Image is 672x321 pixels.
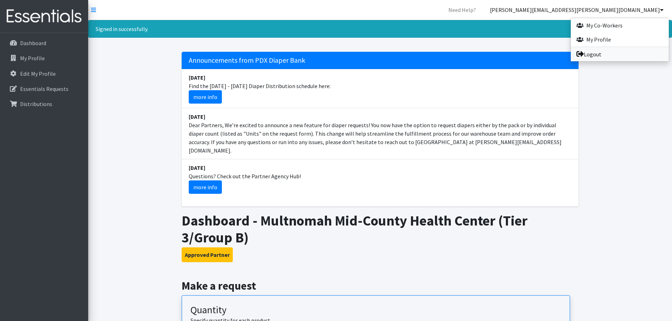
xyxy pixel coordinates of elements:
a: Edit My Profile [3,67,85,81]
h1: Dashboard - Multnomah Mid-County Health Center (Tier 3/Group B) [182,212,579,246]
a: Distributions [3,97,85,111]
h2: Make a request [182,279,579,292]
img: HumanEssentials [3,5,85,28]
a: Dashboard [3,36,85,50]
a: [PERSON_NAME][EMAIL_ADDRESS][PERSON_NAME][DOMAIN_NAME] [484,3,669,17]
h5: Announcements from PDX Diaper Bank [182,52,579,69]
h3: Quantity [190,304,561,316]
strong: [DATE] [189,74,205,81]
a: My Profile [3,51,85,65]
a: more info [189,180,222,194]
p: Distributions [20,100,52,107]
li: Questions? Check out the Partner Agency Hub! [182,159,579,198]
li: Dear Partners, We’re excited to announce a new feature for diaper requests! You now have the opti... [182,108,579,159]
a: Logout [571,47,669,61]
a: My Profile [571,32,669,47]
a: Need Help? [443,3,482,17]
p: Dashboard [20,39,46,47]
strong: [DATE] [189,164,205,171]
p: My Profile [20,55,45,62]
p: Essentials Requests [20,85,68,92]
strong: [DATE] [189,113,205,120]
a: My Co-Workers [571,18,669,32]
li: Find the [DATE] - [DATE] Diaper Distribution schedule here: [182,69,579,108]
a: more info [189,90,222,104]
div: Signed in successfully. [88,20,672,38]
a: Essentials Requests [3,82,85,96]
p: Edit My Profile [20,70,56,77]
button: Approved Partner [182,247,233,262]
